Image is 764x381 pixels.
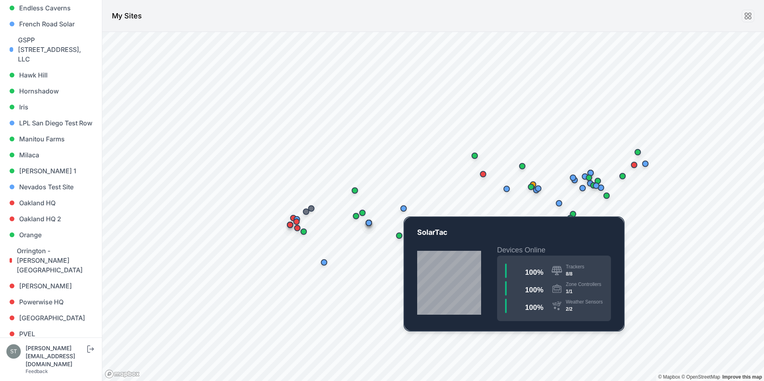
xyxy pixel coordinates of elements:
[658,374,680,380] a: Mapbox
[6,294,95,310] a: Powerwise HQ
[525,177,541,192] div: Map marker
[6,278,95,294] a: [PERSON_NAME]
[583,165,599,181] div: Map marker
[6,131,95,147] a: Manitou Farms
[497,244,611,256] h2: Devices Online
[102,32,764,381] canvas: Map
[105,369,140,379] a: Mapbox logo
[6,211,95,227] a: Oakland HQ 2
[6,227,95,243] a: Orange
[525,286,543,294] span: 100 %
[525,268,543,276] span: 100 %
[566,264,584,270] div: Trackers
[6,344,21,359] img: steve@nevados.solar
[303,200,319,216] div: Map marker
[354,205,370,221] div: Map marker
[6,83,95,99] a: Hornshadow
[6,243,95,278] a: Orrington - [PERSON_NAME][GEOGRAPHIC_DATA]
[348,208,364,224] div: Map marker
[6,310,95,326] a: [GEOGRAPHIC_DATA]
[637,156,653,172] div: Map marker
[6,147,95,163] a: Milaca
[316,254,332,270] div: Map marker
[298,204,314,220] div: Map marker
[565,170,581,186] div: Map marker
[577,169,593,185] div: Map marker
[630,144,646,160] div: Map marker
[514,158,530,174] div: Map marker
[501,215,517,231] div: Map marker
[561,211,577,227] div: Map marker
[566,288,601,296] div: 1/1
[562,210,578,226] div: Map marker
[681,374,720,380] a: OpenStreetMap
[6,163,95,179] a: [PERSON_NAME] 1
[6,16,95,32] a: French Road Solar
[6,195,95,211] a: Oakland HQ
[599,188,615,204] div: Map marker
[361,215,377,231] div: Map marker
[6,32,95,67] a: GSPP [STREET_ADDRESS], LLC
[417,227,611,244] p: SolarTac
[396,200,412,216] div: Map marker
[565,206,581,222] div: Map marker
[575,180,591,196] div: Map marker
[566,281,601,288] div: Zone Controllers
[404,217,624,331] a: CO-02
[615,168,631,184] div: Map marker
[566,305,603,313] div: 2/2
[530,181,546,196] div: Map marker
[289,211,305,227] div: Map marker
[475,166,491,182] div: Map marker
[722,374,762,380] a: Map feedback
[6,67,95,83] a: Hawk Hill
[581,170,597,186] div: Map marker
[6,179,95,195] a: Nevados Test Site
[566,270,584,278] div: 8/8
[467,148,483,164] div: Map marker
[588,178,604,194] div: Map marker
[566,299,603,305] div: Weather Sensors
[285,210,301,226] div: Map marker
[347,183,363,198] div: Map marker
[525,304,543,312] span: 100 %
[6,115,95,131] a: LPL San Diego Test Row
[282,217,298,233] div: Map marker
[112,10,142,22] h1: My Sites
[6,99,95,115] a: Iris
[26,344,86,368] div: [PERSON_NAME][EMAIL_ADDRESS][DOMAIN_NAME]
[26,368,48,374] a: Feedback
[499,181,515,197] div: Map marker
[6,326,95,342] a: PVEL
[590,173,606,189] div: Map marker
[551,195,567,211] div: Map marker
[626,157,642,173] div: Map marker
[288,214,304,230] div: Map marker
[391,228,407,244] div: Map marker
[523,179,539,195] div: Map marker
